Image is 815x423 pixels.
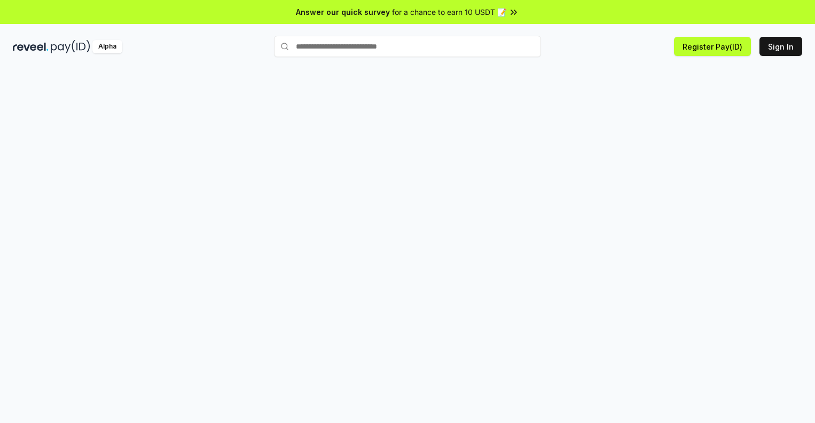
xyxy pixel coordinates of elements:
[759,37,802,56] button: Sign In
[296,6,390,18] span: Answer our quick survey
[392,6,506,18] span: for a chance to earn 10 USDT 📝
[92,40,122,53] div: Alpha
[13,40,49,53] img: reveel_dark
[674,37,751,56] button: Register Pay(ID)
[51,40,90,53] img: pay_id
